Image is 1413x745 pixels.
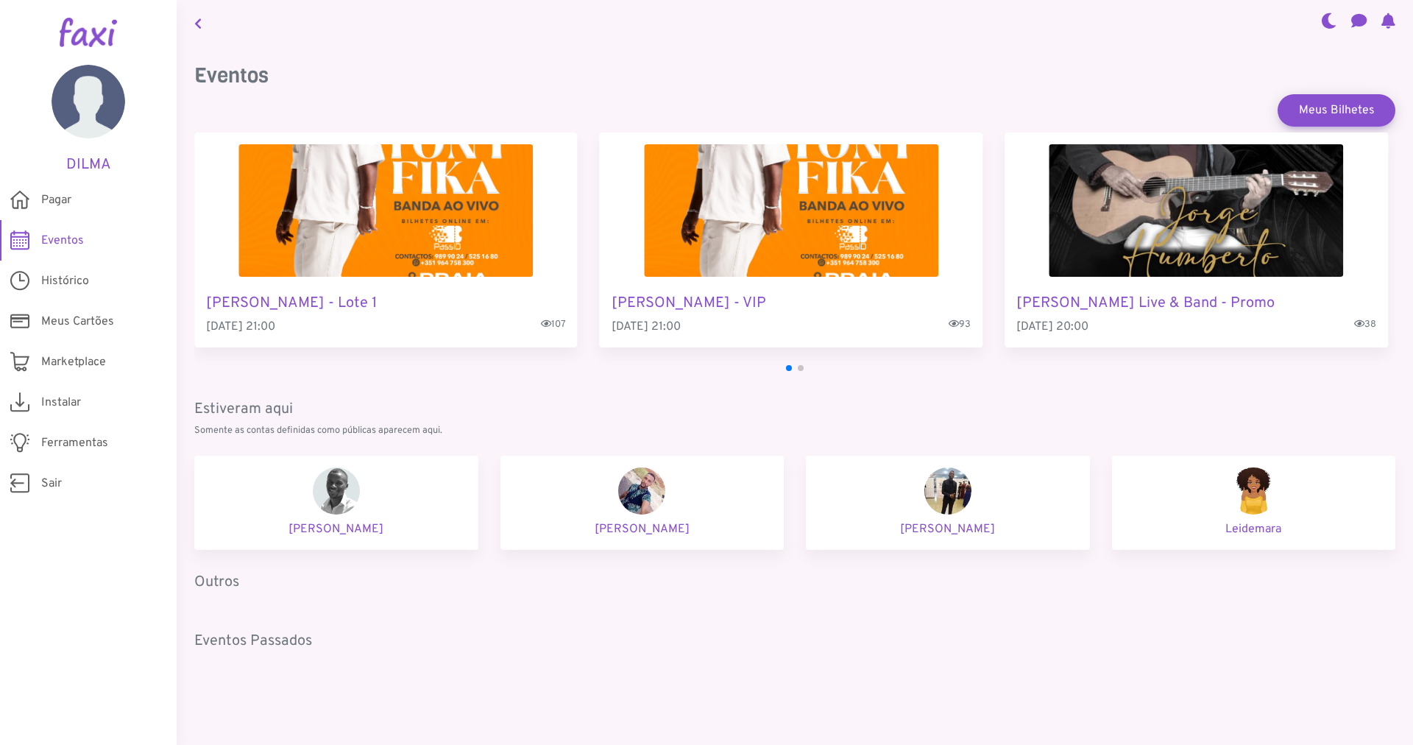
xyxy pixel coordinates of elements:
[1278,94,1395,127] a: Meus Bilhetes
[41,353,106,371] span: Marketplace
[1354,318,1376,332] span: 38
[238,144,533,277] img: TONY FIKA - Lote 1
[612,318,971,336] p: [DATE] 21:00
[600,133,983,347] a: TONY FIKA - VIP [PERSON_NAME] - VIP [DATE] 21:0093
[924,467,971,515] img: Mikas Robalo
[194,133,578,347] a: TONY FIKA - Lote 1 [PERSON_NAME] - Lote 1 [DATE] 21:00107
[41,313,114,331] span: Meus Cartões
[818,520,1078,538] p: [PERSON_NAME]
[41,191,71,209] span: Pagar
[644,144,938,277] img: TONY FIKA - VIP
[612,294,971,312] h5: [PERSON_NAME] - VIP
[512,520,773,538] p: [PERSON_NAME]
[541,318,566,332] span: 107
[1016,318,1376,336] p: [DATE] 20:00
[1016,294,1376,312] h5: [PERSON_NAME] Live & Band - Promo
[41,475,62,492] span: Sair
[206,318,566,336] p: [DATE] 21:00
[194,456,478,550] a: jailson silva [PERSON_NAME]
[206,294,566,312] h5: [PERSON_NAME] - Lote 1
[1112,456,1396,550] a: Leidemara Leidemara
[1049,144,1344,277] img: Jorge Humberto Live & Band - Promo
[798,365,804,371] span: Go to slide 2
[949,318,971,332] span: 93
[786,365,792,371] span: Go to slide 1
[41,232,84,250] span: Eventos
[618,467,665,515] img: Edmar Andrade
[194,63,1395,88] h3: Eventos
[1005,133,1388,347] a: Jorge Humberto Live & Band - Promo [PERSON_NAME] Live & Band - Promo [DATE] 20:0038
[194,573,1395,591] h5: Outros
[22,65,155,174] a: DILMA
[1230,467,1277,515] img: Leidemara
[1005,133,1388,347] div: 4 / 4
[41,434,108,452] span: Ferramentas
[206,520,467,538] p: [PERSON_NAME]
[194,400,1395,418] h5: Estiveram aqui
[194,632,1395,650] h5: Eventos Passados
[313,467,360,515] img: jailson silva
[194,424,1395,438] p: Somente as contas definidas como públicas aparecem aqui.
[500,456,785,550] a: Edmar Andrade [PERSON_NAME]
[1124,520,1384,538] p: Leidemara
[194,133,578,347] div: 2 / 4
[22,156,155,174] h5: DILMA
[600,133,983,347] div: 3 / 4
[41,272,89,290] span: Histórico
[806,456,1090,550] a: Mikas Robalo [PERSON_NAME]
[41,394,81,412] span: Instalar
